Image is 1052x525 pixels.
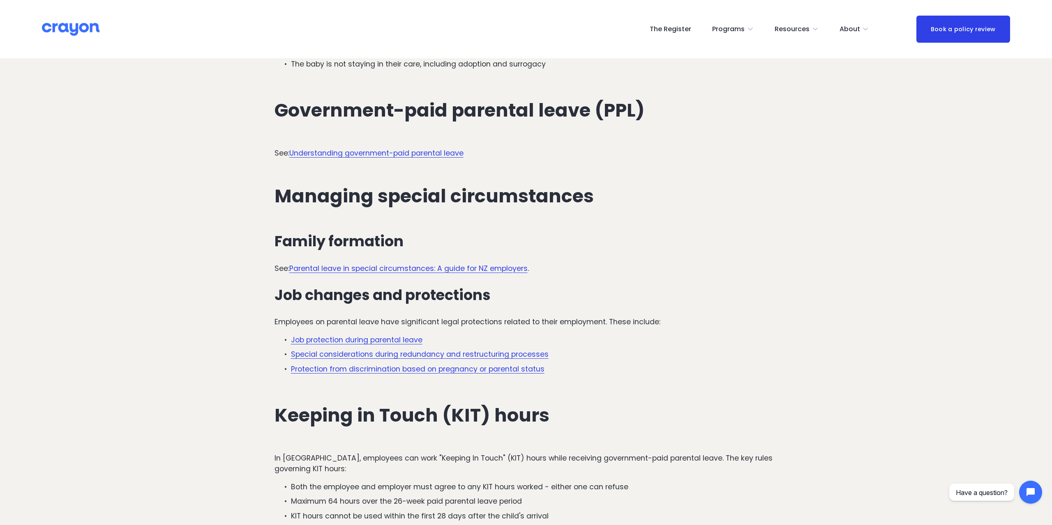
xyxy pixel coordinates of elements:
a: The Register [650,23,691,36]
a: Understanding government-paid parental leave [289,148,464,158]
p: Employees on parental leave have significant legal protections related to their employment. These... [275,316,778,327]
span: Programs [712,23,745,35]
a: folder dropdown [775,23,819,36]
span: Resources [775,23,810,35]
h3: Job changes and protections [275,287,778,303]
p: See: . [275,263,778,274]
h2: Keeping in Touch (KIT) hours [275,405,778,426]
h2: Managing special circumstances [275,186,778,206]
a: folder dropdown [840,23,869,36]
a: Special considerations during redundancy and restructuring processes [291,349,549,359]
p: The baby is not staying in their care, including adoption and surrogacy [291,59,778,69]
p: See: [275,148,778,158]
p: In [GEOGRAPHIC_DATA], employees can work "Keeping In Touch" (KIT) hours while receiving governmen... [275,453,778,475]
a: Book a policy review [916,16,1010,42]
a: Parental leave in special circumstances: A guide for NZ employers [289,264,528,273]
a: Protection from discrimination based on pregnancy or parental status [291,364,544,374]
span: About [840,23,860,35]
p: Both the employee and employer must agree to any KIT hours worked - either one can refuse [291,481,778,492]
h2: Government-paid parental leave (PPL) [275,100,778,121]
h3: Family formation [275,233,778,250]
a: Job protection during parental leave [291,335,422,345]
p: Maximum 64 hours over the 26-week paid parental leave period [291,496,778,507]
a: folder dropdown [712,23,754,36]
p: KIT hours cannot be used within the first 28 days after the child's arrival [291,511,778,521]
img: Crayon [42,22,99,37]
